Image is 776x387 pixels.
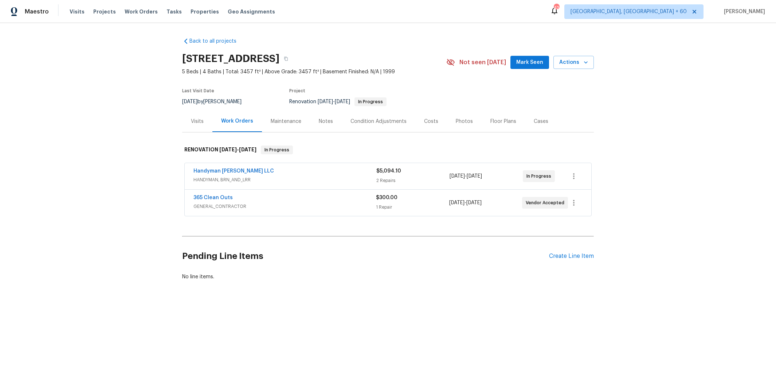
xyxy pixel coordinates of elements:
[549,253,594,260] div: Create Line Item
[571,8,687,15] span: [GEOGRAPHIC_DATA], [GEOGRAPHIC_DATA] + 60
[25,8,49,15] span: Maestro
[182,273,594,280] div: No line items.
[262,146,292,154] span: In Progress
[193,203,376,210] span: GENERAL_CONTRACTOR
[355,100,386,104] span: In Progress
[221,117,253,125] div: Work Orders
[335,99,350,104] span: [DATE]
[125,8,158,15] span: Work Orders
[516,58,543,67] span: Mark Seen
[318,99,350,104] span: -
[456,118,473,125] div: Photos
[271,118,301,125] div: Maintenance
[289,89,305,93] span: Project
[193,195,233,200] a: 365 Clean Outs
[70,8,85,15] span: Visits
[166,9,182,14] span: Tasks
[467,174,482,179] span: [DATE]
[219,147,256,152] span: -
[318,99,333,104] span: [DATE]
[449,199,482,206] span: -
[219,147,237,152] span: [DATE]
[449,200,465,205] span: [DATE]
[526,173,554,180] span: In Progress
[191,118,204,125] div: Visits
[93,8,116,15] span: Projects
[184,146,256,154] h6: RENOVATION
[182,68,446,76] span: 5 Beds | 4 Baths | Total: 3457 ft² | Above Grade: 3457 ft² | Basement Finished: N/A | 1999
[450,173,482,180] span: -
[459,59,506,66] span: Not seen [DATE]
[553,56,594,69] button: Actions
[350,118,407,125] div: Condition Adjustments
[228,8,275,15] span: Geo Assignments
[490,118,516,125] div: Floor Plans
[289,99,387,104] span: Renovation
[721,8,765,15] span: [PERSON_NAME]
[191,8,219,15] span: Properties
[319,118,333,125] div: Notes
[182,99,197,104] span: [DATE]
[182,97,250,106] div: by [PERSON_NAME]
[193,176,376,183] span: HANDYMAN, BRN_AND_LRR
[182,38,252,45] a: Back to all projects
[279,52,293,65] button: Copy Address
[424,118,438,125] div: Costs
[526,199,567,206] span: Vendor Accepted
[559,58,588,67] span: Actions
[239,147,256,152] span: [DATE]
[554,4,559,12] div: 420
[510,56,549,69] button: Mark Seen
[193,169,274,174] a: Handyman [PERSON_NAME] LLC
[182,55,279,62] h2: [STREET_ADDRESS]
[376,177,450,184] div: 2 Repairs
[466,200,482,205] span: [DATE]
[534,118,548,125] div: Cases
[376,169,401,174] span: $5,094.10
[182,138,594,162] div: RENOVATION [DATE]-[DATE]In Progress
[182,89,214,93] span: Last Visit Date
[376,204,449,211] div: 1 Repair
[450,174,465,179] span: [DATE]
[376,195,397,200] span: $300.00
[182,239,549,273] h2: Pending Line Items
